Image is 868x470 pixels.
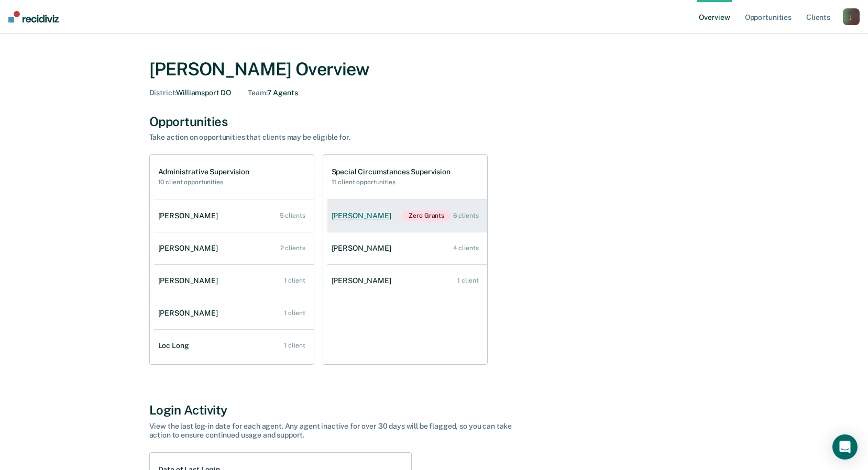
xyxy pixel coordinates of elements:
div: 5 clients [280,212,305,219]
a: [PERSON_NAME] 1 client [154,298,314,328]
div: Williamsport DO [149,88,232,97]
a: [PERSON_NAME] 1 client [327,266,487,296]
div: 1 client [284,309,305,317]
div: Loc Long [158,341,193,350]
div: 1 client [457,277,478,284]
div: 6 clients [453,212,479,219]
div: [PERSON_NAME] [158,276,222,285]
div: [PERSON_NAME] [158,211,222,220]
img: Recidiviz [8,11,59,23]
div: 1 client [284,342,305,349]
a: [PERSON_NAME]Zero Grants 6 clients [327,199,487,232]
a: [PERSON_NAME] 1 client [154,266,314,296]
div: [PERSON_NAME] [332,244,395,253]
h1: Administrative Supervision [158,167,249,176]
div: View the last log-in date for each agent. Any agent inactive for over 30 days will be flagged, so... [149,422,516,440]
div: [PERSON_NAME] [332,211,395,220]
h2: 11 client opportunities [332,178,451,186]
div: Opportunities [149,114,719,129]
div: 1 client [284,277,305,284]
div: Take action on opportunities that clients may be eligible for. [149,133,516,142]
a: Loc Long 1 client [154,331,314,361]
span: District : [149,88,177,97]
h1: Special Circumstances Supervision [332,167,451,176]
div: Open Intercom Messenger [832,434,858,460]
div: Login Activity [149,402,719,418]
div: [PERSON_NAME] [158,244,222,253]
a: [PERSON_NAME] 2 clients [154,233,314,263]
a: [PERSON_NAME] 4 clients [327,233,487,263]
div: 4 clients [453,244,479,252]
span: Team : [248,88,267,97]
span: Zero Grants [402,210,451,221]
a: [PERSON_NAME] 5 clients [154,201,314,231]
div: 2 clients [280,244,305,252]
div: [PERSON_NAME] Overview [149,59,719,80]
div: [PERSON_NAME] [332,276,395,285]
div: 7 Agents [248,88,298,97]
button: j [843,8,860,25]
h2: 10 client opportunities [158,178,249,186]
div: [PERSON_NAME] [158,309,222,318]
